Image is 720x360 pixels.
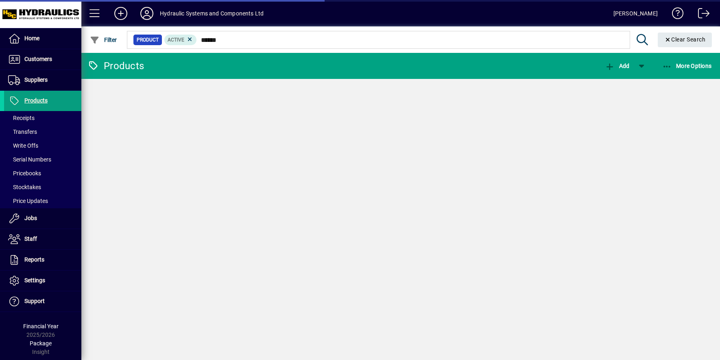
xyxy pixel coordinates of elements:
[666,2,684,28] a: Knowledge Base
[24,97,48,104] span: Products
[4,139,81,153] a: Write Offs
[4,250,81,270] a: Reports
[4,194,81,208] a: Price Updates
[660,59,714,73] button: More Options
[24,76,48,83] span: Suppliers
[8,170,41,177] span: Pricebooks
[4,153,81,166] a: Serial Numbers
[134,6,160,21] button: Profile
[160,7,264,20] div: Hydraulic Systems and Components Ltd
[8,198,48,204] span: Price Updates
[4,70,81,90] a: Suppliers
[4,229,81,249] a: Staff
[164,35,197,45] mat-chip: Activation Status: Active
[4,166,81,180] a: Pricebooks
[24,35,39,41] span: Home
[662,63,712,69] span: More Options
[23,323,59,329] span: Financial Year
[168,37,184,43] span: Active
[24,256,44,263] span: Reports
[24,277,45,284] span: Settings
[658,33,712,47] button: Clear
[24,215,37,221] span: Jobs
[613,7,658,20] div: [PERSON_NAME]
[30,340,52,347] span: Package
[137,36,159,44] span: Product
[8,129,37,135] span: Transfers
[8,115,35,121] span: Receipts
[603,59,631,73] button: Add
[88,33,119,47] button: Filter
[108,6,134,21] button: Add
[605,63,629,69] span: Add
[4,271,81,291] a: Settings
[4,49,81,70] a: Customers
[90,37,117,43] span: Filter
[8,184,41,190] span: Stocktakes
[4,291,81,312] a: Support
[4,208,81,229] a: Jobs
[24,236,37,242] span: Staff
[4,125,81,139] a: Transfers
[4,111,81,125] a: Receipts
[8,142,38,149] span: Write Offs
[4,180,81,194] a: Stocktakes
[87,59,144,72] div: Products
[24,298,45,304] span: Support
[692,2,710,28] a: Logout
[24,56,52,62] span: Customers
[8,156,51,163] span: Serial Numbers
[4,28,81,49] a: Home
[664,36,706,43] span: Clear Search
